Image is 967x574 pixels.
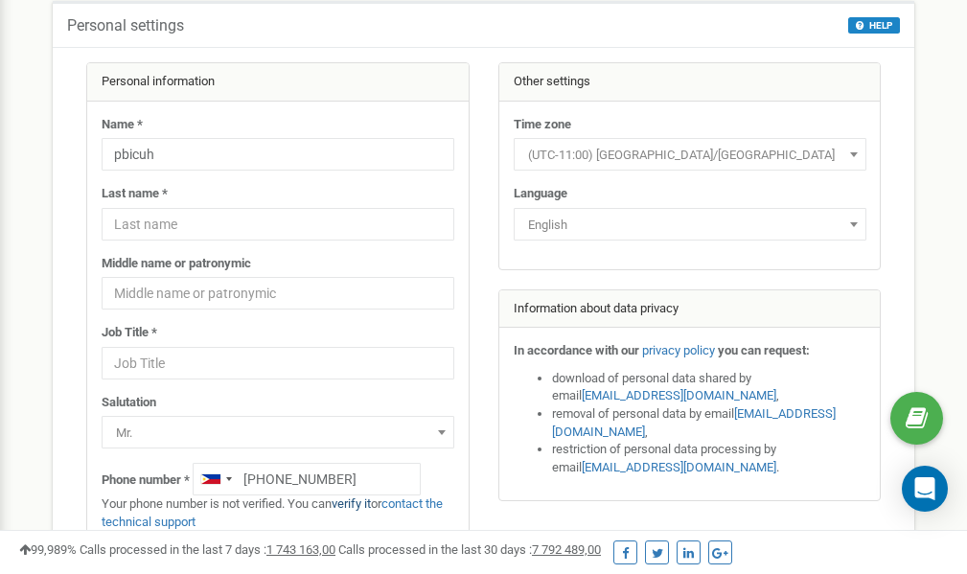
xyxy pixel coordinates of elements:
[499,63,881,102] div: Other settings
[642,343,715,357] a: privacy policy
[514,138,866,171] span: (UTC-11:00) Pacific/Midway
[520,142,860,169] span: (UTC-11:00) Pacific/Midway
[499,290,881,329] div: Information about data privacy
[102,277,454,310] input: Middle name or patronymic
[552,441,866,476] li: restriction of personal data processing by email .
[514,185,567,203] label: Language
[532,542,601,557] u: 7 792 489,00
[514,343,639,357] strong: In accordance with our
[194,464,238,494] div: Telephone country code
[102,138,454,171] input: Name
[718,343,810,357] strong: you can request:
[520,212,860,239] span: English
[102,496,443,529] a: contact the technical support
[514,116,571,134] label: Time zone
[332,496,371,511] a: verify it
[87,63,469,102] div: Personal information
[552,370,866,405] li: download of personal data shared by email ,
[102,185,168,203] label: Last name *
[582,460,776,474] a: [EMAIL_ADDRESS][DOMAIN_NAME]
[102,324,157,342] label: Job Title *
[108,420,448,447] span: Mr.
[193,463,421,495] input: +1-800-555-55-55
[552,406,836,439] a: [EMAIL_ADDRESS][DOMAIN_NAME]
[102,495,454,531] p: Your phone number is not verified. You can or
[552,405,866,441] li: removal of personal data by email ,
[338,542,601,557] span: Calls processed in the last 30 days :
[102,347,454,379] input: Job Title
[102,208,454,241] input: Last name
[102,116,143,134] label: Name *
[582,388,776,402] a: [EMAIL_ADDRESS][DOMAIN_NAME]
[266,542,335,557] u: 1 743 163,00
[102,394,156,412] label: Salutation
[102,416,454,448] span: Mr.
[67,17,184,34] h5: Personal settings
[848,17,900,34] button: HELP
[102,255,251,273] label: Middle name or patronymic
[19,542,77,557] span: 99,989%
[902,466,948,512] div: Open Intercom Messenger
[102,471,190,490] label: Phone number *
[80,542,335,557] span: Calls processed in the last 7 days :
[514,208,866,241] span: English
